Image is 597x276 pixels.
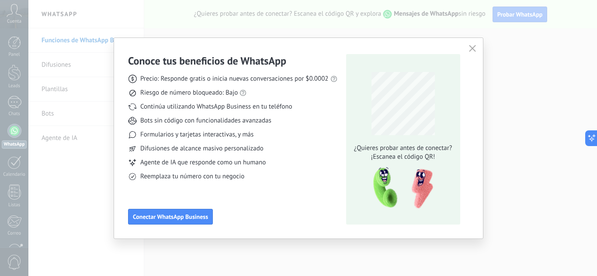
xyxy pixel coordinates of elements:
[140,172,244,181] span: Reemplaza tu número con tu negocio
[128,209,213,225] button: Conectar WhatsApp Business
[128,54,286,68] h3: Conoce tus beneficios de WhatsApp
[351,153,455,161] span: ¡Escanea el código QR!
[133,214,208,220] span: Conectar WhatsApp Business
[140,89,238,97] span: Riesgo de número bloqueado: Bajo
[140,158,266,167] span: Agente de IA que responde como un humano
[140,144,264,153] span: Difusiones de alcance masivo personalizado
[366,165,435,211] img: qr-pic-1x.png
[140,75,329,83] span: Precio: Responde gratis o inicia nuevas conversaciones por $0.0002
[140,102,292,111] span: Continúa utilizando WhatsApp Business en tu teléfono
[140,116,271,125] span: Bots sin código con funcionalidades avanzadas
[140,130,253,139] span: Formularios y tarjetas interactivas, y más
[351,144,455,153] span: ¿Quieres probar antes de conectar?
